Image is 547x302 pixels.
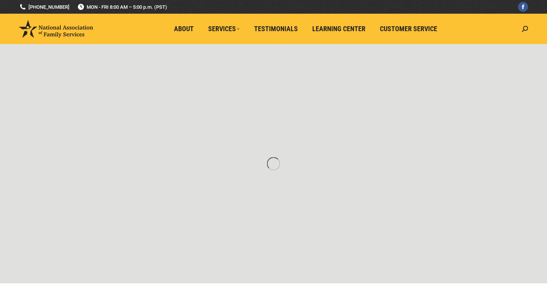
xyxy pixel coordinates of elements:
[19,20,93,38] img: National Association of Family Services
[375,22,443,36] a: Customer Service
[254,25,298,33] span: Testimonials
[208,25,240,33] span: Services
[518,2,528,12] a: Facebook page opens in new window
[19,3,70,11] a: [PHONE_NUMBER]
[249,22,303,36] a: Testimonials
[169,22,199,36] a: About
[174,25,194,33] span: About
[307,22,371,36] a: Learning Center
[380,25,437,33] span: Customer Service
[312,25,365,33] span: Learning Center
[77,3,167,11] span: MON - FRI 8:00 AM – 5:00 p.m. (PST)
